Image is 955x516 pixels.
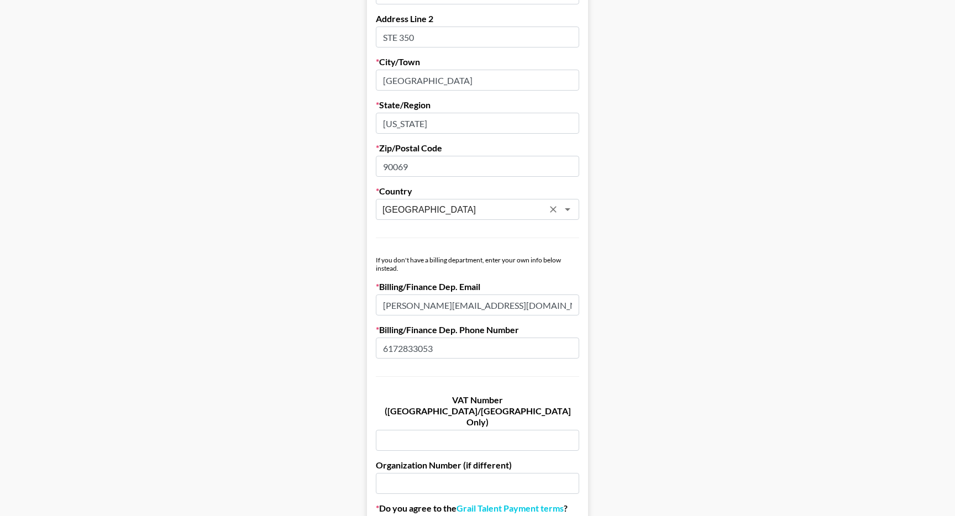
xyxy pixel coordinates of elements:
[376,394,579,428] label: VAT Number ([GEOGRAPHIC_DATA]/[GEOGRAPHIC_DATA] Only)
[376,324,579,335] label: Billing/Finance Dep. Phone Number
[376,256,579,272] div: If you don't have a billing department, enter your own info below instead.
[376,56,579,67] label: City/Town
[376,143,579,154] label: Zip/Postal Code
[560,202,575,217] button: Open
[376,460,579,471] label: Organization Number (if different)
[456,503,564,514] a: Grail Talent Payment terms
[376,99,579,110] label: State/Region
[376,13,579,24] label: Address Line 2
[376,503,579,514] label: Do you agree to the ?
[376,186,579,197] label: Country
[376,281,579,292] label: Billing/Finance Dep. Email
[545,202,561,217] button: Clear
